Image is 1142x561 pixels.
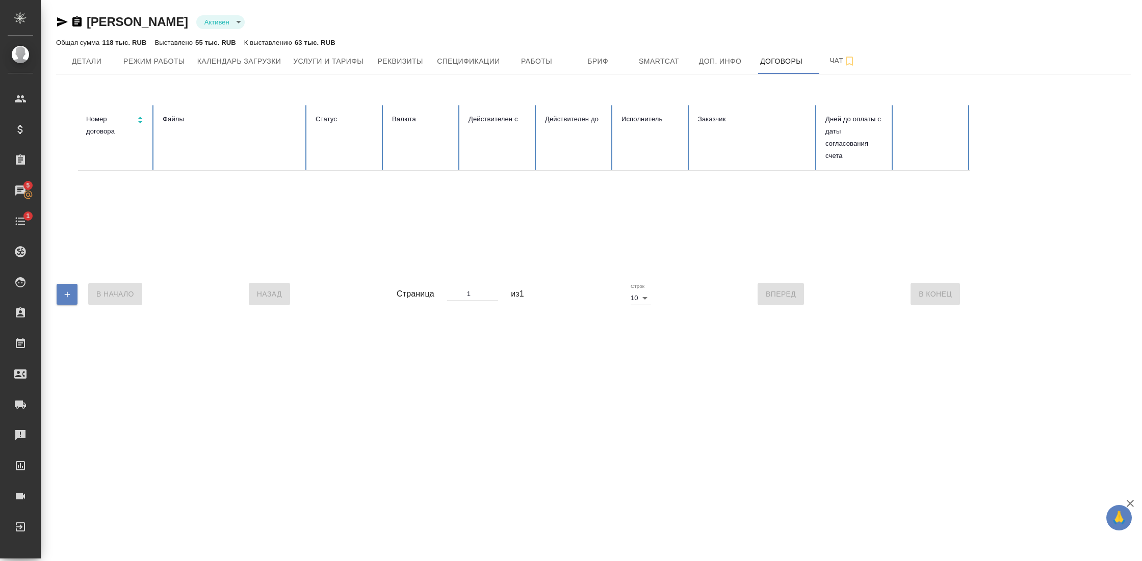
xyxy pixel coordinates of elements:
div: Исполнитель [621,113,682,125]
div: Активен [196,15,245,29]
span: из 1 [511,288,524,300]
p: Общая сумма [56,39,102,46]
div: Действителен до [545,113,605,125]
span: Детали [62,55,111,68]
label: Строк [631,284,644,289]
p: Выставлено [155,39,196,46]
button: Скопировать ссылку [71,16,83,28]
span: Режим работы [123,55,185,68]
p: 63 тыс. RUB [295,39,335,46]
span: Доп. инфо [696,55,745,68]
button: Скопировать ссылку для ЯМессенджера [56,16,68,28]
a: 5 [3,178,38,203]
span: Услуги и тарифы [293,55,364,68]
div: Действителен с [469,113,529,125]
span: Реквизиты [376,55,425,68]
div: Файлы [163,113,299,125]
p: К выставлению [244,39,295,46]
button: 🙏 [1106,505,1132,530]
a: [PERSON_NAME] [87,15,188,29]
span: Бриф [574,55,622,68]
span: 1 [20,211,36,221]
button: Активен [201,18,232,26]
span: 🙏 [1110,507,1128,528]
div: Дней до оплаты с даты согласования счета [825,113,886,162]
p: 118 тыс. RUB [102,39,146,46]
div: Статус [316,113,376,125]
span: Календарь загрузки [197,55,281,68]
span: Договоры [757,55,806,68]
a: 1 [3,208,38,234]
span: Страница [397,288,434,300]
span: Работы [512,55,561,68]
span: Smartcat [635,55,684,68]
div: 10 [631,291,651,305]
span: Спецификации [437,55,500,68]
svg: Подписаться [843,55,855,67]
div: Заказчик [698,113,809,125]
span: Чат [818,55,867,67]
div: Валюта [392,113,452,125]
p: 55 тыс. RUB [195,39,236,46]
div: Сортировка [86,113,146,138]
span: 5 [20,180,36,191]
